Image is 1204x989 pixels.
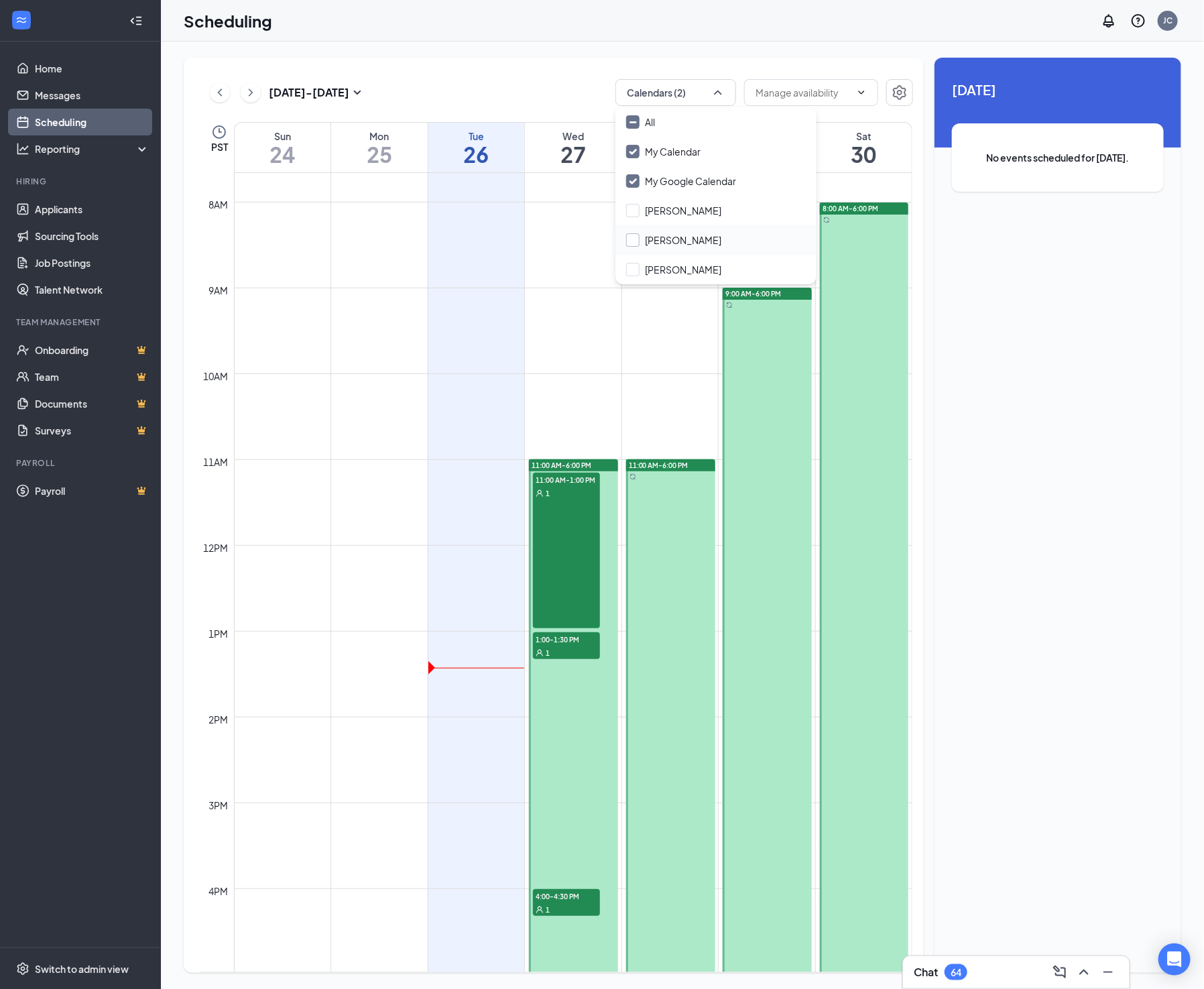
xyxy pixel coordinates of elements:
[615,79,736,106] button: Calendars (2)ChevronUp
[533,889,600,903] span: 4:00-4:30 PM
[533,473,600,486] span: 11:00 AM-1:00 PM
[428,143,525,166] h1: 26
[184,9,272,32] h1: Scheduling
[35,196,149,223] a: Applicants
[533,632,600,646] span: 1:00-1:30 PM
[979,150,1137,165] span: No events scheduled for [DATE].
[428,129,525,143] div: Tue
[235,129,330,143] div: Sun
[816,129,912,143] div: Sat
[525,143,621,166] h1: 27
[35,390,149,417] a: DocumentsCrown
[201,369,231,384] div: 10am
[536,489,544,498] svg: User
[206,798,231,813] div: 3pm
[241,82,261,103] button: ChevronRight
[35,276,149,303] a: Talent Network
[206,970,231,984] div: 5pm
[892,84,908,101] svg: Settings
[1049,962,1071,983] button: ComposeMessage
[1158,943,1191,976] div: Open Intercom Messenger
[35,477,149,504] a: PayrollCrown
[428,123,525,172] a: August 26, 2025
[1101,13,1117,29] svg: Notifications
[210,82,230,103] button: ChevronLeft
[349,84,365,101] svg: SmallChevronDown
[952,79,1164,100] span: [DATE]
[816,123,912,172] a: August 30, 2025
[235,123,330,172] a: August 24, 2025
[206,197,231,212] div: 8am
[756,85,851,100] input: Manage availability
[35,55,149,82] a: Home
[546,905,550,915] span: 1
[16,316,147,328] div: Team Management
[1076,964,1092,980] svg: ChevronUp
[525,123,621,172] a: August 27, 2025
[35,337,149,363] a: OnboardingCrown
[525,129,621,143] div: Wed
[129,14,143,27] svg: Collapse
[35,82,149,109] a: Messages
[35,417,149,444] a: SurveysCrown
[726,302,733,308] svg: Sync
[711,86,725,99] svg: ChevronUp
[235,143,330,166] h1: 24
[1097,962,1119,983] button: Minimize
[546,489,550,498] span: 1
[331,129,428,143] div: Mon
[206,283,231,298] div: 9am
[1073,962,1095,983] button: ChevronUp
[35,249,149,276] a: Job Postings
[16,142,29,156] svg: Analysis
[16,457,147,469] div: Payroll
[211,140,228,154] span: PST
[629,473,636,480] svg: Sync
[206,712,231,727] div: 2pm
[331,143,428,166] h1: 25
[35,142,150,156] div: Reporting
[35,223,149,249] a: Sourcing Tools
[16,962,29,976] svg: Settings
[206,626,231,641] div: 1pm
[211,124,227,140] svg: Clock
[823,217,830,223] svg: Sync
[331,123,428,172] a: August 25, 2025
[725,289,781,298] span: 9:00 AM-6:00 PM
[35,109,149,135] a: Scheduling
[532,461,591,470] span: 11:00 AM-6:00 PM
[244,84,257,101] svg: ChevronRight
[856,87,867,98] svg: ChevronDown
[546,648,550,658] span: 1
[886,79,913,106] button: Settings
[269,85,349,100] h3: [DATE] - [DATE]
[201,455,231,469] div: 11am
[206,884,231,898] div: 4pm
[1163,15,1172,26] div: JC
[1100,964,1116,980] svg: Minimize
[35,962,129,976] div: Switch to admin view
[35,363,149,390] a: TeamCrown
[823,204,878,213] span: 8:00 AM-6:00 PM
[213,84,227,101] svg: ChevronLeft
[15,13,28,27] svg: WorkstreamLogo
[201,540,231,555] div: 12pm
[914,965,938,980] h3: Chat
[1130,13,1146,29] svg: QuestionInfo
[1052,964,1068,980] svg: ComposeMessage
[816,143,912,166] h1: 30
[536,649,544,657] svg: User
[16,176,147,187] div: Hiring
[951,967,961,978] div: 64
[629,461,688,470] span: 11:00 AM-6:00 PM
[536,906,544,914] svg: User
